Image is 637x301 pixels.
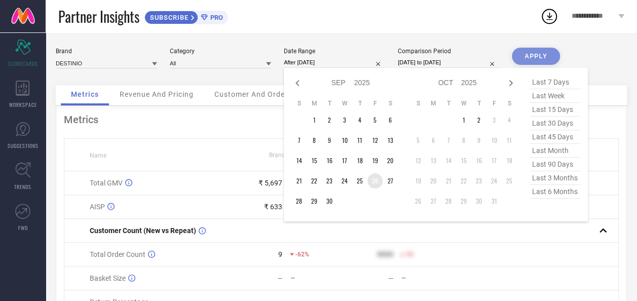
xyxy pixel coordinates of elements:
[426,173,441,189] td: Mon Oct 20 2025
[291,133,307,148] td: Sun Sep 07 2025
[486,153,502,168] td: Fri Oct 17 2025
[291,173,307,189] td: Sun Sep 21 2025
[383,173,398,189] td: Sat Sep 27 2025
[398,48,499,55] div: Comparison Period
[352,99,367,107] th: Thursday
[90,274,126,282] span: Basket Size
[322,153,337,168] td: Tue Sep 16 2025
[352,173,367,189] td: Thu Sep 25 2025
[307,112,322,128] td: Mon Sep 01 2025
[120,90,194,98] span: Revenue And Pricing
[471,99,486,107] th: Thursday
[406,251,413,258] span: 50
[471,153,486,168] td: Thu Oct 16 2025
[471,133,486,148] td: Thu Oct 09 2025
[90,250,145,258] span: Total Order Count
[471,194,486,209] td: Thu Oct 30 2025
[486,173,502,189] td: Fri Oct 24 2025
[456,153,471,168] td: Wed Oct 15 2025
[307,194,322,209] td: Mon Sep 29 2025
[58,6,139,27] span: Partner Insights
[426,194,441,209] td: Mon Oct 27 2025
[337,99,352,107] th: Wednesday
[441,153,456,168] td: Tue Oct 14 2025
[410,153,426,168] td: Sun Oct 12 2025
[456,173,471,189] td: Wed Oct 22 2025
[426,133,441,148] td: Mon Oct 06 2025
[486,194,502,209] td: Fri Oct 31 2025
[337,153,352,168] td: Wed Sep 17 2025
[90,203,105,211] span: AISP
[269,152,303,159] span: Brand Value
[383,112,398,128] td: Sat Sep 06 2025
[208,14,223,21] span: PRO
[18,224,28,232] span: FWD
[471,173,486,189] td: Thu Oct 23 2025
[502,153,517,168] td: Sat Oct 18 2025
[410,99,426,107] th: Sunday
[398,57,499,68] input: Select comparison period
[441,99,456,107] th: Tuesday
[284,57,385,68] input: Select date range
[441,133,456,148] td: Tue Oct 07 2025
[322,99,337,107] th: Tuesday
[90,179,123,187] span: Total GMV
[64,114,619,126] div: Metrics
[505,77,517,89] div: Next month
[502,99,517,107] th: Saturday
[441,194,456,209] td: Tue Oct 28 2025
[456,194,471,209] td: Wed Oct 29 2025
[530,117,580,130] span: last 30 days
[295,251,309,258] span: -62%
[337,133,352,148] td: Wed Sep 10 2025
[383,153,398,168] td: Sat Sep 20 2025
[502,173,517,189] td: Sat Oct 25 2025
[410,173,426,189] td: Sun Oct 19 2025
[540,7,558,25] div: Open download list
[377,250,393,258] div: 9999
[401,275,452,282] div: —
[71,90,99,98] span: Metrics
[502,133,517,148] td: Sat Oct 11 2025
[322,173,337,189] td: Tue Sep 23 2025
[352,112,367,128] td: Thu Sep 04 2025
[383,99,398,107] th: Saturday
[8,142,39,149] span: SUGGESTIONS
[426,153,441,168] td: Mon Oct 13 2025
[530,185,580,199] span: last 6 months
[291,99,307,107] th: Sunday
[9,101,37,108] span: WORKSPACE
[337,112,352,128] td: Wed Sep 03 2025
[145,14,191,21] span: SUBSCRIBE
[367,99,383,107] th: Friday
[277,274,283,282] div: —
[307,173,322,189] td: Mon Sep 22 2025
[456,99,471,107] th: Wednesday
[426,99,441,107] th: Monday
[322,112,337,128] td: Tue Sep 02 2025
[144,8,228,24] a: SUBSCRIBEPRO
[530,103,580,117] span: last 15 days
[352,153,367,168] td: Thu Sep 18 2025
[367,112,383,128] td: Fri Sep 05 2025
[410,194,426,209] td: Sun Oct 26 2025
[456,133,471,148] td: Wed Oct 08 2025
[388,274,393,282] div: —
[337,173,352,189] td: Wed Sep 24 2025
[486,112,502,128] td: Fri Oct 03 2025
[383,133,398,148] td: Sat Sep 13 2025
[530,158,580,171] span: last 90 days
[322,194,337,209] td: Tue Sep 30 2025
[284,48,385,55] div: Date Range
[291,194,307,209] td: Sun Sep 28 2025
[441,173,456,189] td: Tue Oct 21 2025
[307,99,322,107] th: Monday
[471,112,486,128] td: Thu Oct 02 2025
[352,133,367,148] td: Thu Sep 11 2025
[530,144,580,158] span: last month
[530,76,580,89] span: last 7 days
[8,60,38,67] span: SCORECARDS
[367,153,383,168] td: Fri Sep 19 2025
[307,133,322,148] td: Mon Sep 08 2025
[90,227,196,235] span: Customer Count (New vs Repeat)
